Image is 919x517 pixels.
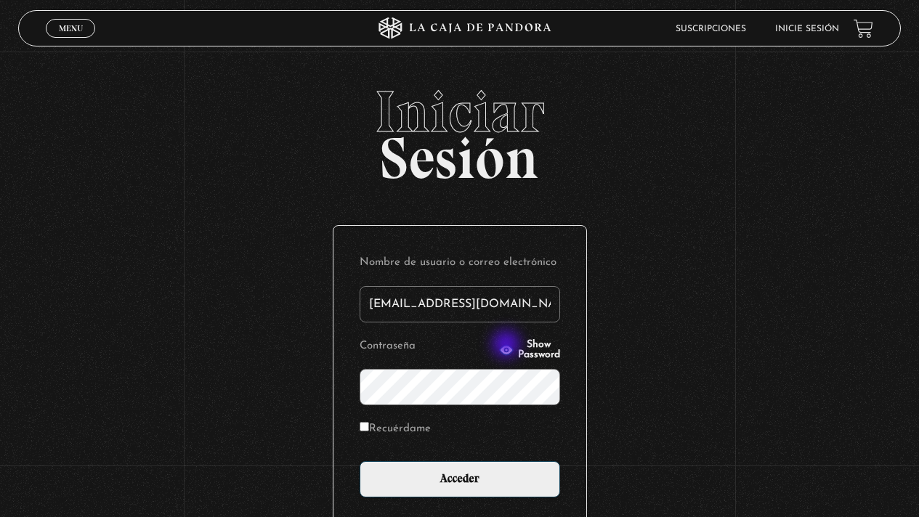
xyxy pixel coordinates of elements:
[59,24,83,33] span: Menu
[360,461,560,497] input: Acceder
[676,25,746,33] a: Suscripciones
[854,19,873,38] a: View your shopping cart
[360,422,369,431] input: Recuérdame
[499,340,560,360] button: Show Password
[18,83,900,176] h2: Sesión
[360,335,495,358] label: Contraseña
[518,340,560,360] span: Show Password
[360,252,560,274] label: Nombre de usuario o correo electrónico
[775,25,839,33] a: Inicie sesión
[18,83,900,141] span: Iniciar
[360,418,431,441] label: Recuérdame
[54,36,88,46] span: Cerrar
